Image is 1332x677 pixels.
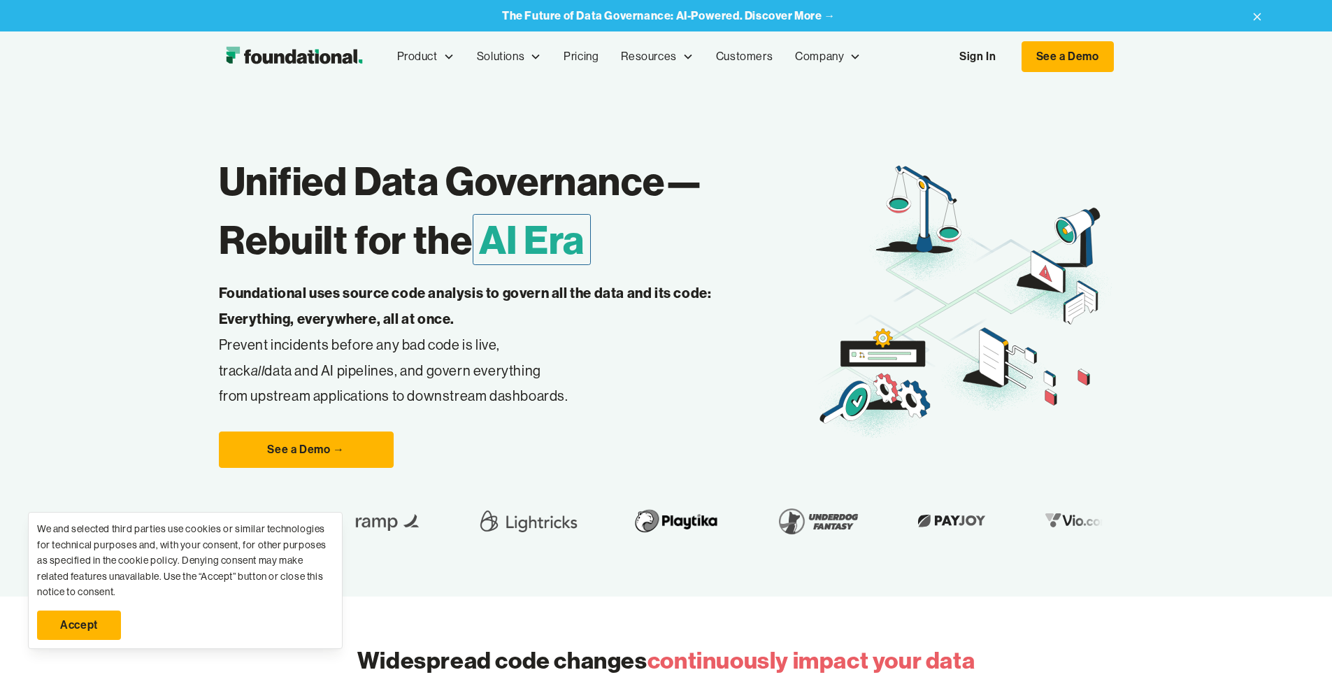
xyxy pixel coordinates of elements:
[219,152,815,269] h1: Unified Data Governance— Rebuilt for the
[347,501,431,541] img: Ramp
[1038,510,1119,532] img: Vio.com
[219,280,756,409] p: Prevent incidents before any bad code is live, track data and AI pipelines, and govern everything...
[1022,41,1114,72] a: See a Demo
[771,501,866,541] img: Underdog Fantasy
[945,42,1010,71] a: Sign In
[502,9,836,22] a: The Future of Data Governance: AI-Powered. Discover More →
[502,8,836,22] strong: The Future of Data Governance: AI-Powered. Discover More →
[705,34,784,80] a: Customers
[473,214,592,265] span: AI Era
[357,644,975,677] h2: Widespread code changes
[552,34,610,80] a: Pricing
[251,362,265,379] em: all
[626,501,726,541] img: Playtika
[610,34,704,80] div: Resources
[475,501,582,541] img: Lightricks
[37,521,334,599] div: We and selected third parties use cookies or similar technologies for technical purposes and, wit...
[910,510,993,532] img: Payjoy
[386,34,466,80] div: Product
[219,43,369,71] a: home
[241,510,302,532] img: Lemonade
[397,48,438,66] div: Product
[477,48,524,66] div: Solutions
[784,34,872,80] div: Company
[466,34,552,80] div: Solutions
[37,611,121,640] a: Accept
[795,48,844,66] div: Company
[219,284,712,327] strong: Foundational uses source code analysis to govern all the data and its code: Everything, everywher...
[219,432,394,468] a: See a Demo →
[621,48,676,66] div: Resources
[647,646,975,675] span: continuously impact your data
[1262,610,1332,677] iframe: Chat Widget
[219,43,369,71] img: Foundational Logo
